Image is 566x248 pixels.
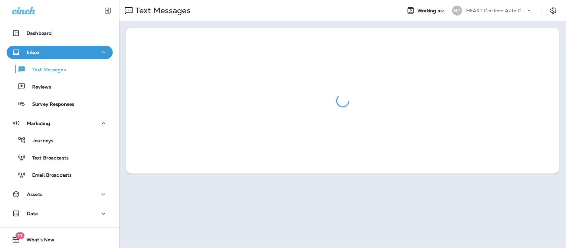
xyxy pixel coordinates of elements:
[7,133,113,147] button: Journeys
[26,101,74,108] p: Survey Responses
[7,62,113,76] button: Text Messages
[7,168,113,182] button: Email Broadcasts
[26,84,51,91] p: Reviews
[15,232,24,239] span: 19
[417,8,446,14] span: Working as:
[98,4,117,17] button: Collapse Sidebar
[452,6,462,16] div: HC
[27,121,50,126] p: Marketing
[7,188,113,201] button: Assets
[7,233,113,246] button: 19What's New
[26,155,69,161] p: Text Broadcasts
[27,31,52,36] p: Dashboard
[27,50,39,55] p: Inbox
[20,237,54,245] span: What's New
[7,117,113,130] button: Marketing
[27,192,42,197] p: Assets
[547,5,559,17] button: Settings
[7,80,113,93] button: Reviews
[133,6,191,16] p: Text Messages
[26,172,72,179] p: Email Broadcasts
[7,27,113,40] button: Dashboard
[27,211,38,216] p: Data
[7,151,113,164] button: Text Broadcasts
[7,97,113,111] button: Survey Responses
[26,138,53,144] p: Journeys
[466,8,526,13] p: HEART Certified Auto Care
[7,46,113,59] button: Inbox
[26,67,66,73] p: Text Messages
[7,207,113,220] button: Data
